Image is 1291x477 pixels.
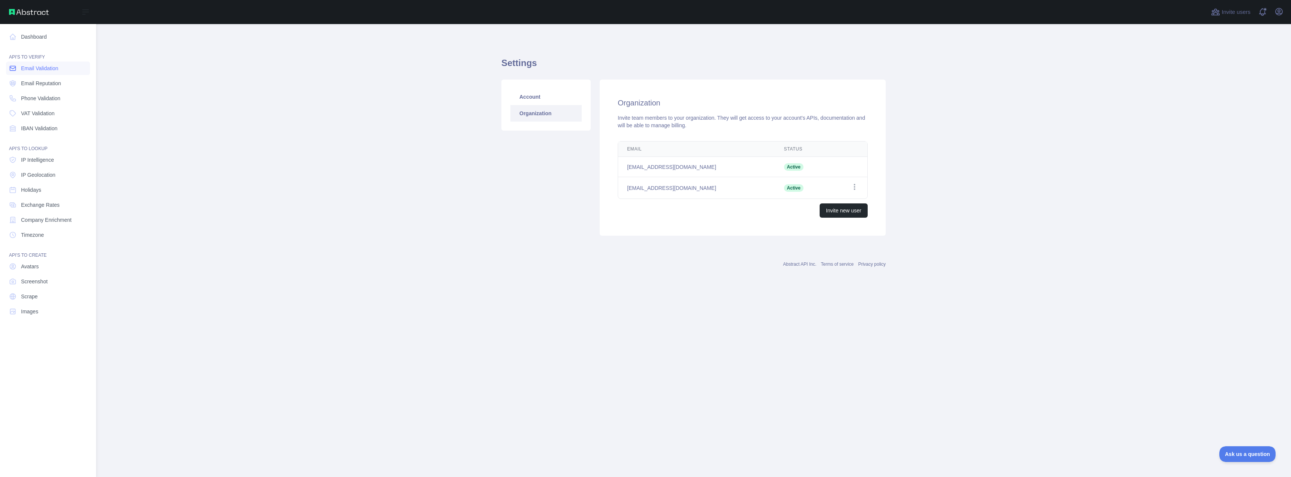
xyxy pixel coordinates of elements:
[6,122,90,135] a: IBAN Validation
[21,95,60,102] span: Phone Validation
[21,65,58,72] span: Email Validation
[6,260,90,273] a: Avatars
[6,183,90,197] a: Holidays
[1219,446,1276,462] iframe: Toggle Customer Support
[618,177,775,199] td: [EMAIL_ADDRESS][DOMAIN_NAME]
[6,168,90,182] a: IP Geolocation
[6,153,90,167] a: IP Intelligence
[618,157,775,177] td: [EMAIL_ADDRESS][DOMAIN_NAME]
[21,171,56,179] span: IP Geolocation
[21,231,44,239] span: Timezone
[6,137,90,152] div: API'S TO LOOKUP
[784,163,803,171] span: Active
[6,213,90,227] a: Company Enrichment
[6,77,90,90] a: Email Reputation
[6,305,90,318] a: Images
[820,203,868,218] button: Invite new user
[21,216,72,224] span: Company Enrichment
[6,62,90,75] a: Email Validation
[6,275,90,288] a: Screenshot
[6,243,90,258] div: API'S TO CREATE
[618,114,868,129] div: Invite team members to your organization. They will get access to your account's APIs, documentat...
[821,262,853,267] a: Terms of service
[510,89,582,105] a: Account
[1222,8,1250,17] span: Invite users
[510,105,582,122] a: Organization
[21,263,39,270] span: Avatars
[21,80,61,87] span: Email Reputation
[775,141,830,157] th: Status
[21,186,41,194] span: Holidays
[21,110,54,117] span: VAT Validation
[618,98,868,108] h2: Organization
[6,107,90,120] a: VAT Validation
[784,184,803,192] span: Active
[21,293,38,300] span: Scrape
[6,198,90,212] a: Exchange Rates
[21,125,57,132] span: IBAN Validation
[1210,6,1252,18] button: Invite users
[6,228,90,242] a: Timezone
[21,201,60,209] span: Exchange Rates
[21,278,48,285] span: Screenshot
[501,57,886,75] h1: Settings
[9,9,49,15] img: Abstract API
[618,141,775,157] th: Email
[858,262,886,267] a: Privacy policy
[6,92,90,105] a: Phone Validation
[783,262,817,267] a: Abstract API Inc.
[6,45,90,60] div: API'S TO VERIFY
[21,308,38,315] span: Images
[6,290,90,303] a: Scrape
[6,30,90,44] a: Dashboard
[21,156,54,164] span: IP Intelligence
